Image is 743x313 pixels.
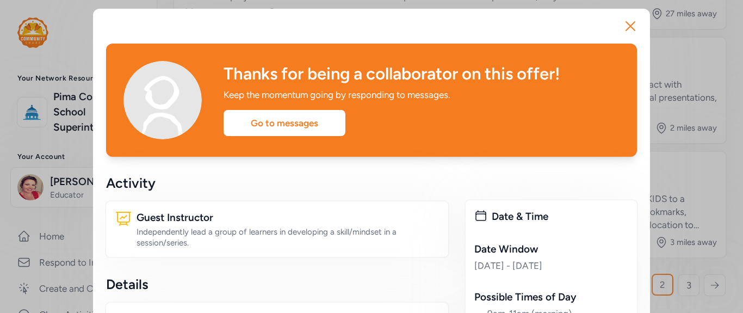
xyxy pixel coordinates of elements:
img: Avatar [123,61,202,139]
div: Thanks for being a collaborator on this offer! [224,64,620,84]
div: Activity [106,174,448,192]
div: Date Window [474,242,628,257]
div: Guest Instructor [137,210,439,225]
div: Details [106,275,448,293]
div: [DATE] - [DATE] [474,259,628,272]
div: Independently lead a group of learners in developing a skill/mindset in a session/series. [137,226,439,248]
div: Possible Times of Day [474,290,628,305]
div: Date & Time [492,209,628,224]
div: Go to messages [224,110,345,136]
div: Keep the momentum going by responding to messages. [224,88,537,101]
